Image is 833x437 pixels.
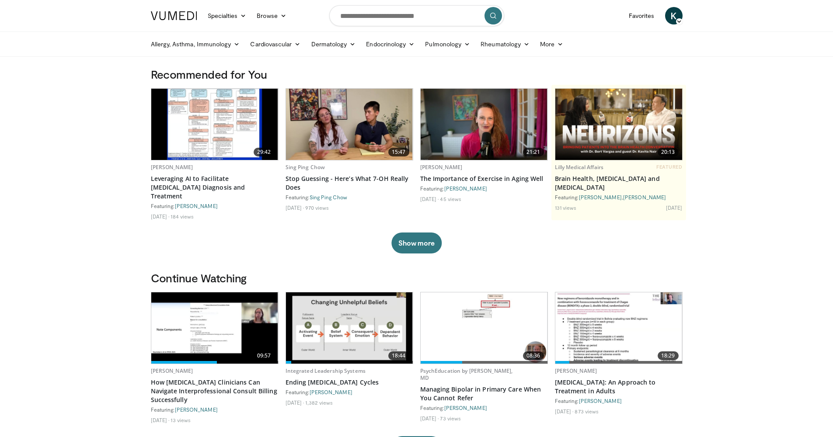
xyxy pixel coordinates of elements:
a: [MEDICAL_DATA]: An Approach to Treatment in Adults [555,378,683,395]
li: 73 views [440,415,461,422]
li: [DATE] [151,213,170,220]
div: Featuring: [555,397,683,404]
li: 970 views [305,204,329,211]
a: [PERSON_NAME] [444,185,487,191]
a: [PERSON_NAME] [420,163,463,171]
a: [PERSON_NAME] [444,405,487,411]
li: 131 views [555,204,577,211]
a: Cardiovascular [245,35,306,53]
a: Dermatology [306,35,361,53]
a: 29:42 [151,89,278,160]
span: 09:57 [254,351,275,360]
button: Show more [391,232,442,253]
a: 18:44 [286,292,413,364]
img: d288e91f-868e-4518-b99c-ec331a88479d.620x360_q85_upscale.jpg [421,89,547,160]
img: 7e346c6a-723c-4746-90d1-980ba41bcbae.620x360_q85_upscale.jpg [555,292,682,364]
a: Rheumatology [475,35,535,53]
a: Pulmonology [420,35,475,53]
a: Brain Health, [MEDICAL_DATA] and [MEDICAL_DATA] [555,174,683,192]
a: K [665,7,683,24]
a: [PERSON_NAME] [579,398,622,404]
a: [PERSON_NAME] [623,194,666,200]
a: 20:13 [555,89,682,160]
li: 184 views [171,213,194,220]
h3: Continue Watching [151,271,683,285]
img: a028b2ed-2799-4348-b6b4-733b0fc51b04.620x360_q85_upscale.jpg [151,89,278,160]
a: 15:47 [286,89,413,160]
div: Featuring: [420,404,548,411]
img: d51c4a43-211c-4413-b5f2-4ab3dc2b7171.620x360_q85_upscale.jpg [286,292,413,364]
span: 18:29 [658,351,679,360]
a: Sing Ping Chow [310,194,347,200]
a: [PERSON_NAME] [151,367,193,375]
div: Featuring: [286,388,413,395]
a: 18:29 [555,292,682,364]
a: Endocrinology [361,35,420,53]
span: 08:36 [523,351,544,360]
a: PsychEducation by [PERSON_NAME], MD [420,367,513,382]
a: Ending [MEDICAL_DATA] Cycles [286,378,413,387]
img: ca157f26-4c4a-49fd-8611-8e91f7be245d.png.620x360_q85_upscale.jpg [555,89,682,160]
li: [DATE] [286,204,304,211]
a: More [535,35,568,53]
span: 15:47 [388,148,409,156]
div: Featuring: [420,185,548,192]
a: Browse [251,7,292,24]
a: 08:36 [421,292,547,364]
a: Managing Bipolar in Primary Care When You Cannot Refer [420,385,548,402]
li: 13 views [171,416,191,423]
span: 18:44 [388,351,409,360]
input: Search topics, interventions [329,5,504,26]
a: [PERSON_NAME] [579,194,622,200]
img: 93ffff33-031b-405f-9290-bb3092a202dd.620x360_q85_upscale.jpg [421,292,547,364]
a: Integrated Leadership Systems [286,367,366,375]
a: Sing Ping Chow [286,163,325,171]
a: Favorites [624,7,660,24]
img: 7f8ef5a6-f3fc-48a6-81e6-1e2ee998fd93.620x360_q85_upscale.jpg [151,292,278,364]
a: The Importance of Exercise in Aging Well [420,174,548,183]
span: FEATURED [656,164,682,170]
a: 21:21 [421,89,547,160]
a: Specialties [202,7,252,24]
a: Stop Guessing - Here’s What 7-OH Really Does [286,174,413,192]
li: 45 views [440,195,461,202]
a: [PERSON_NAME] [175,406,218,413]
a: [PERSON_NAME] [310,389,352,395]
span: 21:21 [523,148,544,156]
a: [PERSON_NAME] [555,367,597,375]
img: 74f48e99-7be1-4805-91f5-c50674ee60d2.620x360_q85_upscale.jpg [286,89,413,160]
li: [DATE] [420,195,439,202]
a: Lilly Medical Affairs [555,163,604,171]
a: Allergy, Asthma, Immunology [146,35,245,53]
h3: Recommended for You [151,67,683,81]
div: Featuring: [286,194,413,201]
li: [DATE] [555,408,574,415]
span: 29:42 [254,148,275,156]
a: Leveraging AI to Facilitate [MEDICAL_DATA] Diagnosis and Treatment [151,174,279,201]
span: 20:13 [658,148,679,156]
li: [DATE] [420,415,439,422]
li: 1,382 views [305,399,333,406]
li: [DATE] [666,204,683,211]
li: [DATE] [286,399,304,406]
a: [PERSON_NAME] [151,163,193,171]
a: 09:57 [151,292,278,364]
a: [PERSON_NAME] [175,203,218,209]
li: [DATE] [151,416,170,423]
img: VuMedi Logo [151,11,197,20]
div: Featuring: [151,202,279,209]
div: Featuring: [151,406,279,413]
a: How [MEDICAL_DATA] Clinicians Can Navigate Interprofessional Consult Billing Successfully [151,378,279,404]
li: 873 views [575,408,599,415]
div: Featuring: , [555,194,683,201]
